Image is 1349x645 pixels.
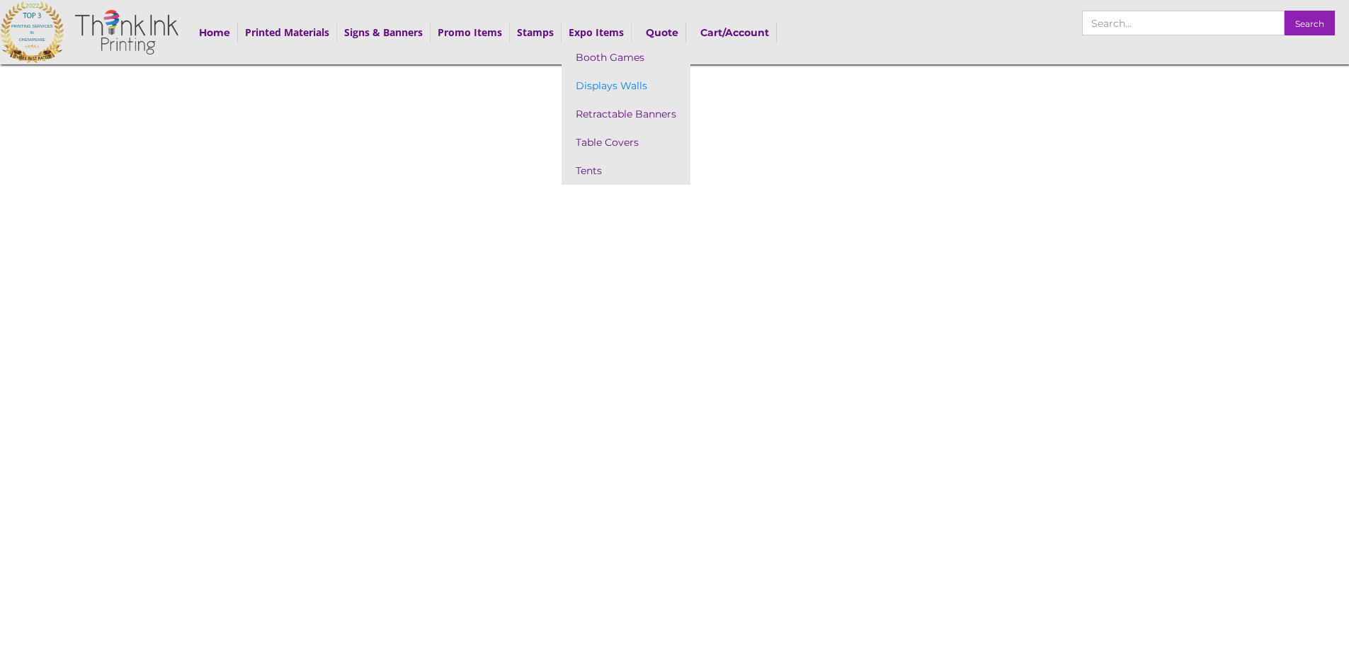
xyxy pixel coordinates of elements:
[245,25,329,39] a: Printed Materials
[562,156,690,185] a: Tents
[510,22,562,43] div: Stamps
[700,26,769,39] strong: Cart/Account
[199,26,230,39] strong: Home
[562,43,690,185] nav: Expo Items
[562,128,690,156] a: Table Covers
[646,26,678,39] strong: Quote
[562,43,690,72] a: Booth Games
[639,22,686,43] a: Quote
[693,22,777,43] a: Cart/Account
[337,22,431,43] div: Signs & Banners
[562,22,632,43] div: Expo Items
[517,25,554,39] a: Stamps
[238,22,337,43] div: Printed Materials
[562,72,690,100] a: Displays Walls
[562,100,690,128] a: Retractable Banners
[569,25,624,39] a: Expo Items
[438,25,502,39] a: Promo Items
[431,22,510,43] div: Promo Items
[344,25,423,39] a: Signs & Banners
[192,22,238,43] a: Home
[1082,11,1285,35] input: Search…
[1285,11,1335,35] input: Search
